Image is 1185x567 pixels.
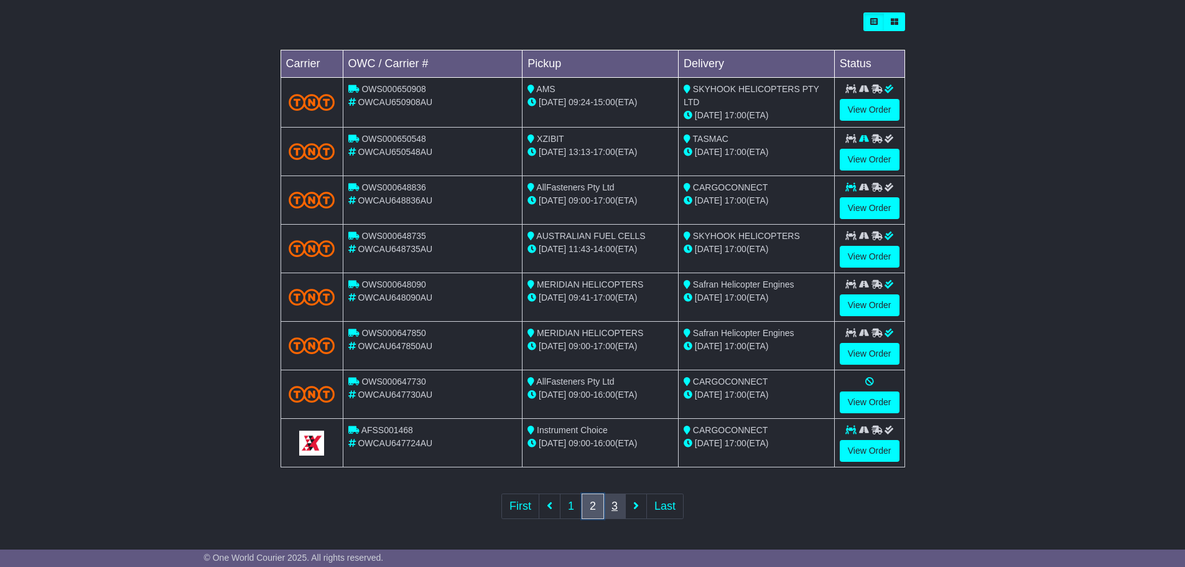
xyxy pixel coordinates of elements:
span: [DATE] [539,244,566,254]
a: 3 [603,494,626,519]
span: [DATE] [695,390,722,400]
img: TNT_Domestic.png [289,289,335,306]
a: View Order [840,246,899,268]
span: XZIBIT [537,134,564,144]
span: 16:00 [593,438,615,448]
img: TNT_Domestic.png [289,94,335,111]
span: 17:00 [725,341,746,351]
div: - (ETA) [527,96,673,109]
span: 17:00 [593,293,615,302]
div: (ETA) [684,340,829,353]
span: OWCAU647724AU [358,438,432,448]
span: CARGOCONNECT [693,377,768,387]
span: CARGOCONNECT [693,182,768,192]
a: Last [646,494,684,519]
span: 17:00 [725,195,746,205]
div: - (ETA) [527,437,673,450]
span: AllFasteners Pty Ltd [536,182,614,192]
a: View Order [840,391,899,413]
a: View Order [840,197,899,219]
div: (ETA) [684,194,829,207]
span: [DATE] [695,293,722,302]
img: TNT_Domestic.png [289,240,335,257]
span: [DATE] [695,438,722,448]
img: GetCarrierServiceLogo [299,431,324,456]
div: (ETA) [684,146,829,159]
span: AFSS001468 [361,425,413,435]
a: View Order [840,294,899,316]
span: AllFasteners Pty Ltd [536,377,614,387]
span: 16:00 [593,390,615,400]
a: View Order [840,99,899,121]
span: 17:00 [725,293,746,302]
span: 17:00 [725,244,746,254]
a: 1 [560,494,582,519]
td: Carrier [281,50,343,78]
div: (ETA) [684,109,829,122]
span: AUSTRALIAN FUEL CELLS [536,231,645,241]
a: 2 [582,494,604,519]
span: Safran Helicopter Engines [693,328,794,338]
div: - (ETA) [527,291,673,304]
span: [DATE] [539,438,566,448]
span: 09:00 [569,341,590,351]
span: [DATE] [539,293,566,302]
img: TNT_Domestic.png [289,337,335,354]
span: 17:00 [593,195,615,205]
span: OWS000647850 [361,328,426,338]
span: CARGOCONNECT [693,425,768,435]
td: Status [834,50,904,78]
div: - (ETA) [527,340,673,353]
span: OWCAU648836AU [358,195,432,205]
div: (ETA) [684,243,829,256]
span: OWS000648735 [361,231,426,241]
span: [DATE] [539,147,566,157]
span: Safran Helicopter Engines [693,279,794,289]
span: SKYHOOK HELICOPTERS PTY LTD [684,84,819,107]
a: View Order [840,149,899,171]
a: View Order [840,343,899,365]
span: 17:00 [593,341,615,351]
span: 17:00 [725,147,746,157]
span: © One World Courier 2025. All rights reserved. [204,553,384,563]
span: 17:00 [593,147,615,157]
div: (ETA) [684,388,829,401]
span: [DATE] [539,97,566,107]
span: OWS000648090 [361,279,426,289]
span: OWCAU648090AU [358,293,432,302]
span: SKYHOOK HELICOPTERS [693,231,800,241]
span: MERIDIAN HELICOPTERS [537,328,643,338]
a: View Order [840,440,899,462]
div: (ETA) [684,437,829,450]
span: 09:00 [569,195,590,205]
a: First [501,494,539,519]
img: TNT_Domestic.png [289,386,335,403]
img: TNT_Domestic.png [289,192,335,209]
span: OWCAU647850AU [358,341,432,351]
span: OWS000647730 [361,377,426,387]
span: AMS [536,84,555,94]
span: 14:00 [593,244,615,254]
span: 17:00 [725,438,746,448]
span: [DATE] [539,341,566,351]
span: 13:13 [569,147,590,157]
span: 17:00 [725,110,746,120]
span: [DATE] [695,195,722,205]
span: 15:00 [593,97,615,107]
span: 17:00 [725,390,746,400]
div: - (ETA) [527,194,673,207]
td: Delivery [678,50,834,78]
img: TNT_Domestic.png [289,143,335,160]
div: - (ETA) [527,243,673,256]
span: OWCAU650908AU [358,97,432,107]
span: 09:00 [569,438,590,448]
span: [DATE] [695,341,722,351]
span: OWCAU648735AU [358,244,432,254]
div: - (ETA) [527,146,673,159]
span: OWS000648836 [361,182,426,192]
td: Pickup [523,50,679,78]
span: 09:41 [569,293,590,302]
span: OWS000650908 [361,84,426,94]
span: [DATE] [695,110,722,120]
span: OWCAU650548AU [358,147,432,157]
